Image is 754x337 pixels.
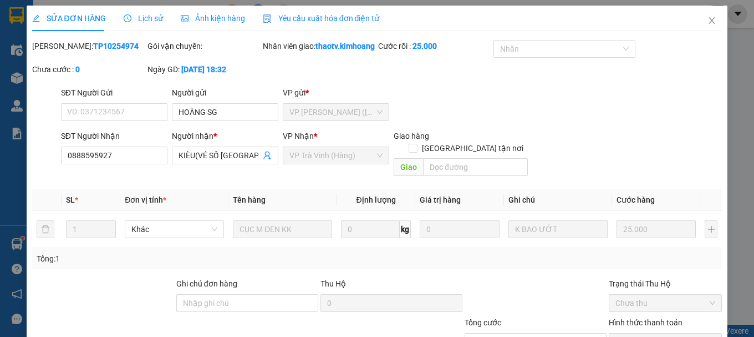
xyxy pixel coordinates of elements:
[32,63,145,76] div: Chưa cước :
[263,14,272,23] img: icon
[423,158,528,176] input: Dọc đường
[37,220,54,238] button: delete
[61,87,167,99] div: SĐT Người Gửi
[125,195,166,204] span: Đơn vị tính
[176,294,318,312] input: Ghi chú đơn hàng
[263,14,380,23] span: Yêu cầu xuất hóa đơn điện tử
[233,220,332,238] input: VD: Bàn, Ghế
[93,42,139,51] b: TP10254974
[400,220,411,238] span: kg
[263,40,376,52] div: Nhân viên giao:
[315,42,375,51] b: thaotv.kimhoang
[233,195,266,204] span: Tên hàng
[172,130,278,142] div: Người nhận
[176,279,237,288] label: Ghi chú đơn hàng
[705,220,717,238] button: plus
[263,151,272,160] span: user-add
[181,14,188,22] span: picture
[75,65,80,74] b: 0
[615,295,715,311] span: Chưa thu
[504,189,612,211] th: Ghi chú
[465,318,501,327] span: Tổng cước
[420,195,461,204] span: Giá trị hàng
[412,42,437,51] b: 25.000
[417,142,528,154] span: [GEOGRAPHIC_DATA] tận nơi
[66,195,75,204] span: SL
[32,40,145,52] div: [PERSON_NAME]:
[609,318,682,327] label: Hình thức thanh toán
[320,279,346,288] span: Thu Hộ
[617,220,696,238] input: 0
[609,278,722,290] div: Trạng thái Thu Hộ
[147,40,261,52] div: Gói vận chuyển:
[394,132,429,140] span: Giao hàng
[696,6,727,37] button: Close
[289,104,383,120] span: VP Trần Phú (Hàng)
[420,220,500,238] input: 0
[356,195,396,204] span: Định lượng
[32,14,106,23] span: SỬA ĐƠN HÀNG
[32,14,40,22] span: edit
[172,87,278,99] div: Người gửi
[37,253,292,265] div: Tổng: 1
[617,195,655,204] span: Cước hàng
[181,65,226,74] b: [DATE] 18:32
[124,14,131,22] span: clock-circle
[283,132,314,140] span: VP Nhận
[289,147,383,164] span: VP Trà Vinh (Hàng)
[394,158,423,176] span: Giao
[131,221,217,238] span: Khác
[283,87,389,99] div: VP gửi
[124,14,163,23] span: Lịch sử
[181,14,245,23] span: Ảnh kiện hàng
[147,63,261,76] div: Ngày GD:
[378,40,491,52] div: Cước rồi :
[707,16,716,25] span: close
[61,130,167,142] div: SĐT Người Nhận
[508,220,608,238] input: Ghi Chú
